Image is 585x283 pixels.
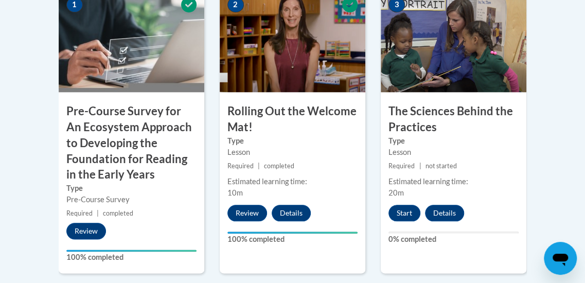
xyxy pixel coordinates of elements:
span: | [258,162,260,170]
span: not started [426,162,457,170]
h3: Rolling Out the Welcome Mat! [220,103,365,135]
div: Your progress [66,250,197,252]
button: Review [66,223,106,239]
div: Lesson [227,147,358,158]
iframe: Button to launch messaging window [544,242,577,275]
span: completed [264,162,294,170]
label: 100% completed [66,252,197,263]
div: Estimated learning time: [227,176,358,187]
span: Required [227,162,254,170]
span: | [419,162,421,170]
span: 10m [227,188,243,197]
h3: Pre-Course Survey for An Ecosystem Approach to Developing the Foundation for Reading in the Early... [59,103,204,183]
button: Details [272,205,311,221]
label: Type [227,135,358,147]
span: 20m [388,188,404,197]
span: Required [388,162,415,170]
label: Type [388,135,519,147]
label: Type [66,183,197,194]
span: | [97,209,99,217]
button: Review [227,205,267,221]
div: Your progress [227,232,358,234]
div: Pre-Course Survey [66,194,197,205]
span: Required [66,209,93,217]
div: Estimated learning time: [388,176,519,187]
div: Lesson [388,147,519,158]
label: 0% completed [388,234,519,245]
span: completed [103,209,133,217]
button: Details [425,205,464,221]
button: Start [388,205,420,221]
label: 100% completed [227,234,358,245]
h3: The Sciences Behind the Practices [381,103,526,135]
